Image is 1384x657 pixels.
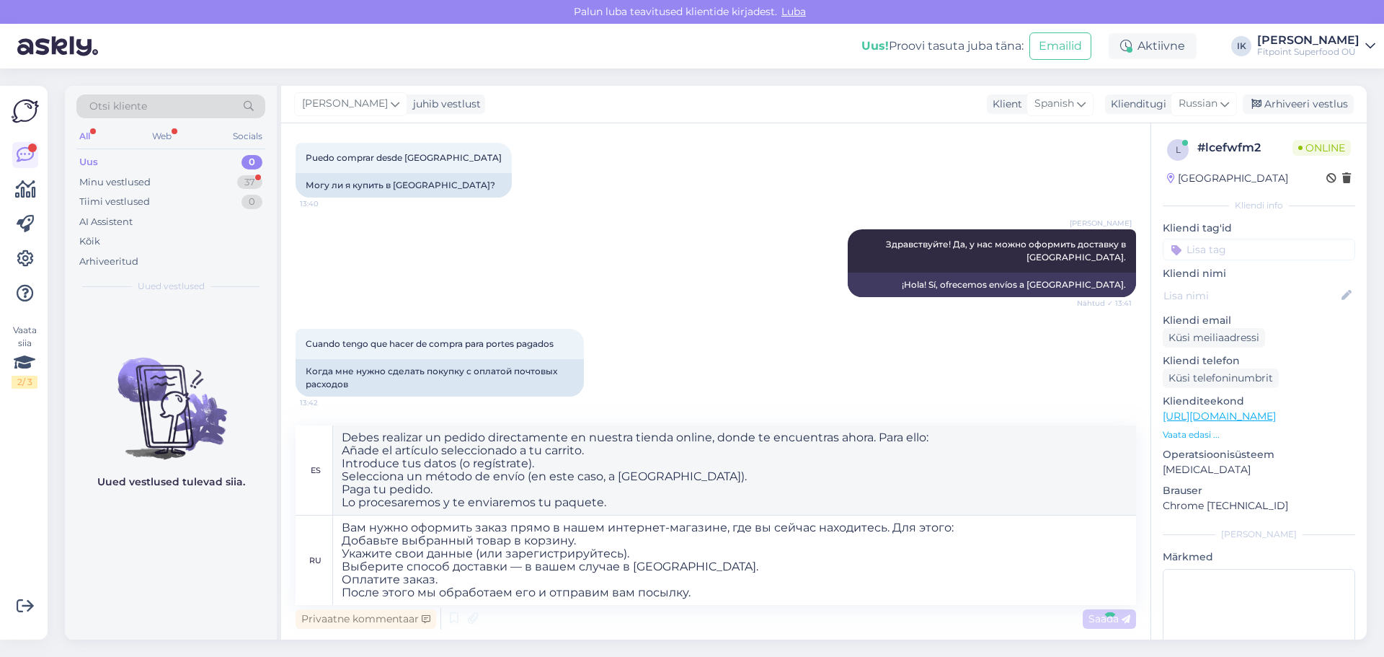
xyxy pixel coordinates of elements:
[1176,144,1181,155] span: l
[306,152,502,163] span: Puedo comprar desde [GEOGRAPHIC_DATA]
[1163,328,1265,348] div: Küsi meiliaadressi
[1163,394,1355,409] p: Klienditeekond
[1163,369,1279,388] div: Küsi telefoninumbrit
[1163,313,1355,328] p: Kliendi email
[1163,498,1355,513] p: Chrome [TECHNICAL_ID]
[1163,239,1355,260] input: Lisa tag
[296,173,512,198] div: Могу ли я купить в [GEOGRAPHIC_DATA]?
[1163,288,1339,304] input: Lisa nimi
[861,38,1024,55] div: Proovi tasuta juba täna:
[79,175,151,190] div: Minu vestlused
[1163,550,1355,565] p: Märkmed
[241,195,262,209] div: 0
[1070,218,1132,229] span: [PERSON_NAME]
[1163,428,1355,441] p: Vaata edasi ...
[1167,171,1288,186] div: [GEOGRAPHIC_DATA]
[12,97,39,125] img: Askly Logo
[1163,221,1355,236] p: Kliendi tag'id
[1243,94,1354,114] div: Arhiveeri vestlus
[76,127,93,146] div: All
[1163,353,1355,369] p: Kliendi telefon
[296,359,584,397] div: Когда мне нужно сделать покупку с оплатой почтовых расходов
[407,97,481,112] div: juhib vestlust
[65,332,277,462] img: No chats
[1292,140,1351,156] span: Online
[1163,447,1355,462] p: Operatsioonisüsteem
[306,338,554,349] span: Cuando tengo que hacer de compra para portes pagados
[861,39,889,53] b: Uus!
[79,155,98,169] div: Uus
[1029,32,1091,60] button: Emailid
[79,234,100,249] div: Kõik
[237,175,262,190] div: 37
[300,198,354,209] span: 13:40
[1163,462,1355,477] p: [MEDICAL_DATA]
[12,324,37,389] div: Vaata siia
[241,155,262,169] div: 0
[79,255,138,269] div: Arhiveeritud
[230,127,265,146] div: Socials
[1163,199,1355,212] div: Kliendi info
[300,397,354,408] span: 13:42
[1179,96,1217,112] span: Russian
[138,280,205,293] span: Uued vestlused
[89,99,147,114] span: Otsi kliente
[1077,298,1132,309] span: Nähtud ✓ 13:41
[1034,96,1074,112] span: Spanish
[1257,46,1359,58] div: Fitpoint Superfood OÜ
[1257,35,1375,58] a: [PERSON_NAME]Fitpoint Superfood OÜ
[1163,266,1355,281] p: Kliendi nimi
[1231,36,1251,56] div: IK
[149,127,174,146] div: Web
[1109,33,1197,59] div: Aktiivne
[1197,139,1292,156] div: # lcefwfm2
[97,475,245,490] p: Uued vestlused tulevad siia.
[1163,483,1355,498] p: Brauser
[79,195,150,209] div: Tiimi vestlused
[848,273,1136,297] div: ¡Hola! Sí, ofrecemos envíos a [GEOGRAPHIC_DATA].
[777,5,810,18] span: Luba
[302,96,388,112] span: [PERSON_NAME]
[987,97,1022,112] div: Klient
[1163,410,1276,423] a: [URL][DOMAIN_NAME]
[12,376,37,389] div: 2 / 3
[1257,35,1359,46] div: [PERSON_NAME]
[1163,528,1355,541] div: [PERSON_NAME]
[1105,97,1166,112] div: Klienditugi
[886,239,1128,263] span: Здравствуйте! Да, у нас можно оформить доставку в [GEOGRAPHIC_DATA].
[79,215,133,229] div: AI Assistent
